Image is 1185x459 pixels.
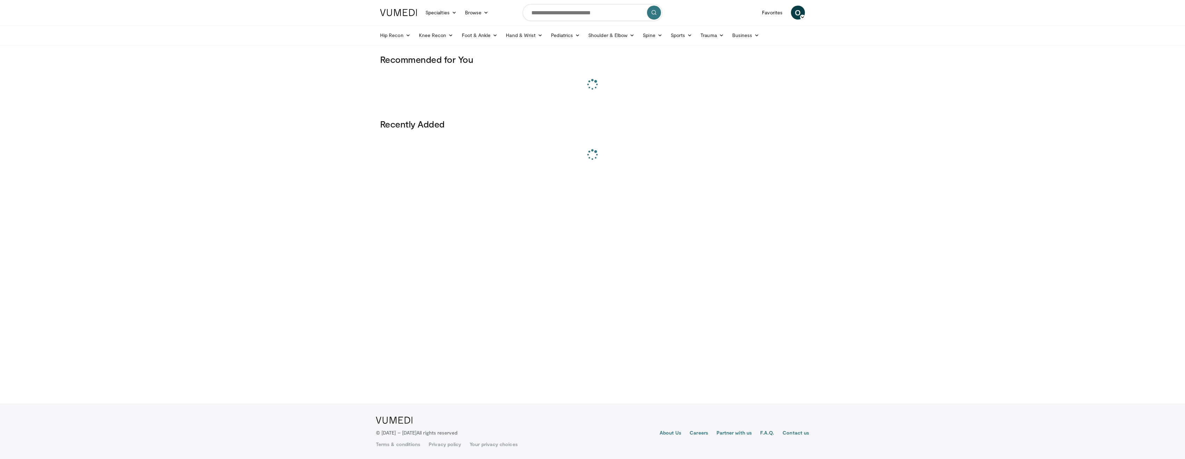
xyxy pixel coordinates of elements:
[783,429,809,438] a: Contact us
[547,28,584,42] a: Pediatrics
[690,429,708,438] a: Careers
[660,429,682,438] a: About Us
[376,441,420,448] a: Terms & conditions
[502,28,547,42] a: Hand & Wrist
[429,441,461,448] a: Privacy policy
[696,28,728,42] a: Trauma
[376,429,458,436] p: © [DATE] – [DATE]
[523,4,662,21] input: Search topics, interventions
[728,28,764,42] a: Business
[415,28,458,42] a: Knee Recon
[791,6,805,20] a: O
[461,6,493,20] a: Browse
[758,6,787,20] a: Favorites
[421,6,461,20] a: Specialties
[760,429,774,438] a: F.A.Q.
[416,430,457,436] span: All rights reserved
[458,28,502,42] a: Foot & Ankle
[380,54,805,65] h3: Recommended for You
[380,9,417,16] img: VuMedi Logo
[376,417,413,424] img: VuMedi Logo
[717,429,752,438] a: Partner with us
[470,441,517,448] a: Your privacy choices
[584,28,639,42] a: Shoulder & Elbow
[639,28,666,42] a: Spine
[380,118,805,130] h3: Recently Added
[376,28,415,42] a: Hip Recon
[667,28,697,42] a: Sports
